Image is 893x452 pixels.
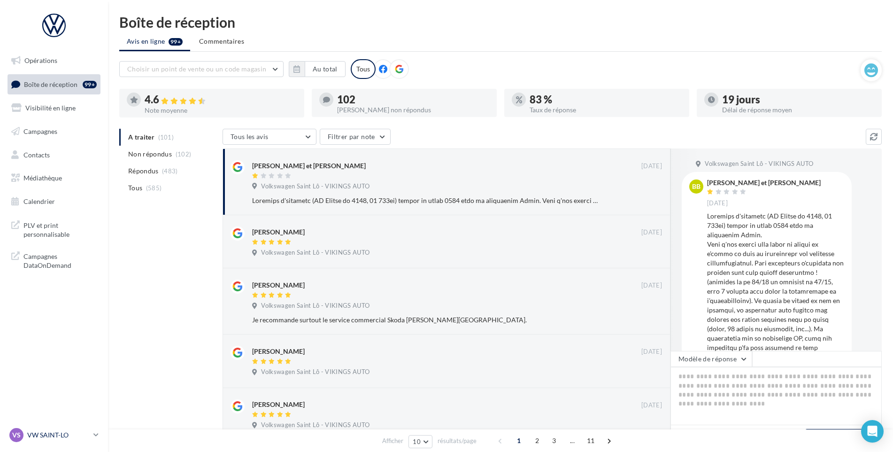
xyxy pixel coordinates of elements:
div: 99+ [83,81,97,88]
span: [DATE] [641,228,662,237]
span: Tous les avis [231,132,269,140]
span: (585) [146,184,162,192]
div: 4.6 [145,94,297,105]
span: Boîte de réception [24,80,77,88]
a: Contacts [6,145,102,165]
span: BB [692,182,701,191]
span: Contacts [23,150,50,158]
a: Opérations [6,51,102,70]
button: 10 [408,435,432,448]
div: 102 [337,94,489,105]
span: 11 [583,433,599,448]
span: [DATE] [641,401,662,410]
span: Commentaires [199,37,244,46]
span: Campagnes DataOnDemand [23,250,97,270]
span: Volkswagen Saint Lô - VIKINGS AUTO [261,249,370,257]
span: Volkswagen Saint Lô - VIKINGS AUTO [705,160,813,168]
span: Tous [128,183,142,193]
span: Répondus [128,166,159,176]
span: Campagnes [23,127,57,135]
button: Modèle de réponse [670,351,752,367]
div: [PERSON_NAME] et [PERSON_NAME] [252,161,366,171]
div: Je recommande surtout le service commercial Skoda [PERSON_NAME][GEOGRAPHIC_DATA]. [252,315,601,325]
a: Visibilité en ligne [6,98,102,118]
div: [PERSON_NAME] non répondus [337,107,489,113]
button: Choisir un point de vente ou un code magasin [119,61,284,77]
span: ... [565,433,580,448]
a: Campagnes [6,122,102,141]
button: Au total [289,61,346,77]
span: [DATE] [641,348,662,356]
span: Médiathèque [23,174,62,182]
a: PLV et print personnalisable [6,215,102,243]
p: VW SAINT-LO [27,430,90,440]
span: Afficher [382,436,403,445]
div: Tous [351,59,376,79]
button: Filtrer par note [320,129,391,145]
span: Volkswagen Saint Lô - VIKINGS AUTO [261,368,370,376]
div: 19 jours [722,94,874,105]
span: Visibilité en ligne [25,104,76,112]
div: [PERSON_NAME] [252,227,305,237]
span: 1 [511,433,526,448]
span: Calendrier [23,197,55,205]
div: [PERSON_NAME] [252,281,305,290]
div: Loremips d'sitametc (AD Elitse do 4148, 01 733ei) tempor in utlab 0584 etdo ma aliquaenim Admin. ... [252,196,601,205]
div: 83 % [530,94,682,105]
span: 10 [413,438,421,445]
button: Au total [305,61,346,77]
span: VS [12,430,21,440]
button: Tous les avis [223,129,316,145]
span: PLV et print personnalisable [23,219,97,239]
span: (483) [162,167,178,175]
div: [PERSON_NAME] et [PERSON_NAME] [707,179,821,186]
span: (102) [176,150,192,158]
span: Opérations [24,56,57,64]
a: VS VW SAINT-LO [8,426,100,444]
div: Open Intercom Messenger [861,420,884,443]
span: Choisir un point de vente ou un code magasin [127,65,266,73]
a: Campagnes DataOnDemand [6,246,102,274]
div: Note moyenne [145,107,297,114]
a: Médiathèque [6,168,102,188]
div: [PERSON_NAME] [252,400,305,409]
a: Calendrier [6,192,102,211]
div: Boîte de réception [119,15,882,29]
span: 3 [547,433,562,448]
span: Volkswagen Saint Lô - VIKINGS AUTO [261,302,370,310]
div: [PERSON_NAME] [252,347,305,356]
span: résultats/page [438,436,477,445]
span: [DATE] [707,199,728,208]
span: [DATE] [641,162,662,171]
div: Taux de réponse [530,107,682,113]
span: Non répondus [128,149,172,159]
span: 2 [530,433,545,448]
div: Délai de réponse moyen [722,107,874,113]
a: Boîte de réception99+ [6,74,102,94]
span: [DATE] [641,281,662,290]
span: Volkswagen Saint Lô - VIKINGS AUTO [261,421,370,429]
span: Volkswagen Saint Lô - VIKINGS AUTO [261,182,370,191]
